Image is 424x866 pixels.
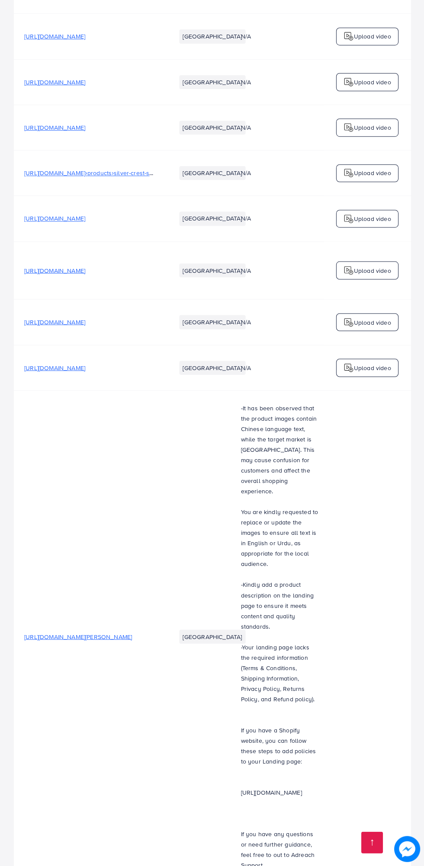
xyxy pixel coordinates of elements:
[241,403,319,497] p: -It has been observed that the product images contain Chinese language text, while the target mar...
[343,123,353,134] img: logo
[179,30,245,44] li: [GEOGRAPHIC_DATA]
[241,364,251,373] span: N/A
[179,264,245,278] li: [GEOGRAPHIC_DATA]
[241,507,319,569] p: You are kindly requested to replace or update the images to ensure all text is in English or Urdu...
[24,364,85,373] span: [URL][DOMAIN_NAME]
[24,633,132,641] span: [URL][DOMAIN_NAME][PERSON_NAME]
[241,725,319,767] p: If you have a Shopify website, you can follow these steps to add policies to your Landing page:
[241,215,251,224] span: N/A
[394,836,420,862] img: image
[241,267,251,275] span: N/A
[353,363,391,374] p: Upload video
[24,267,85,275] span: [URL][DOMAIN_NAME]
[241,318,251,327] span: N/A
[179,76,245,90] li: [GEOGRAPHIC_DATA]
[353,32,391,42] p: Upload video
[241,580,319,632] p: -Kindly add a product description on the landing page to ensure it meets content and quality stan...
[24,79,85,87] span: [URL][DOMAIN_NAME]
[343,363,353,374] img: logo
[179,121,245,135] li: [GEOGRAPHIC_DATA]
[343,266,353,276] img: logo
[241,79,251,87] span: N/A
[241,787,319,798] p: [URL][DOMAIN_NAME]
[179,167,245,181] li: [GEOGRAPHIC_DATA]
[343,32,353,42] img: logo
[353,318,391,328] p: Upload video
[179,212,245,226] li: [GEOGRAPHIC_DATA]
[241,124,251,133] span: N/A
[343,214,353,225] img: logo
[179,630,245,644] li: [GEOGRAPHIC_DATA]
[353,78,391,88] p: Upload video
[179,316,245,329] li: [GEOGRAPHIC_DATA]
[353,266,391,276] p: Upload video
[353,123,391,134] p: Upload video
[24,318,85,327] span: [URL][DOMAIN_NAME]
[24,215,85,224] span: [URL][DOMAIN_NAME]
[241,169,251,178] span: N/A
[24,124,85,133] span: [URL][DOMAIN_NAME]
[353,169,391,179] p: Upload video
[24,33,85,42] span: [URL][DOMAIN_NAME]
[343,318,353,328] img: logo
[241,33,251,42] span: N/A
[353,214,391,225] p: Upload video
[179,361,245,375] li: [GEOGRAPHIC_DATA]
[343,169,353,179] img: logo
[343,78,353,88] img: logo
[241,642,319,704] p: -Your landing page lacks the required information (Terms & Conditions, Shipping Information, Priv...
[24,169,218,178] span: [URL][DOMAIN_NAME]›products›silver-crest-steam-iron-german-import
